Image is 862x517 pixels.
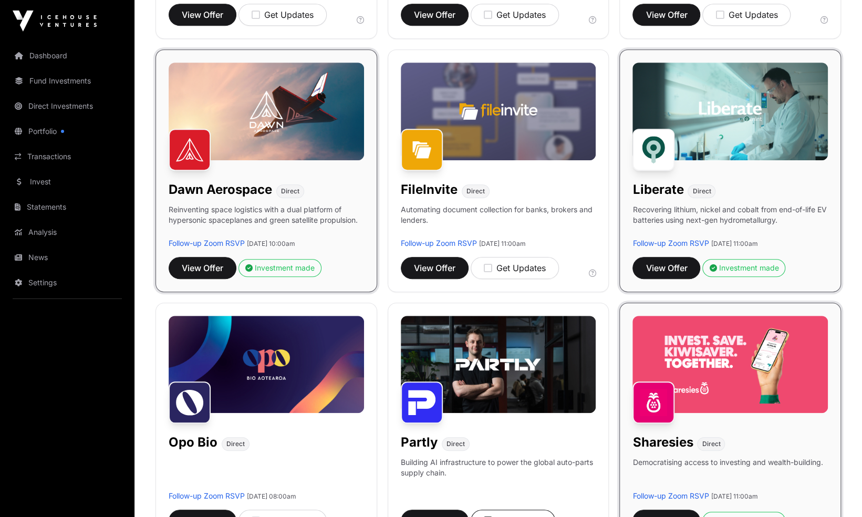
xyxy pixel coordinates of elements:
[401,381,443,423] img: Partly
[632,181,683,198] h1: Liberate
[182,8,223,21] span: View Offer
[401,63,596,160] img: File-Invite-Banner.jpg
[715,8,777,21] div: Get Updates
[8,221,126,244] a: Analysis
[632,239,709,247] a: Follow-up Zoom RSVP
[632,204,828,238] p: Recovering lithium, nickel and cobalt from end-of-life EV batteries using next-gen hydrometallurgy.
[8,246,126,269] a: News
[632,491,709,500] a: Follow-up Zoom RSVP
[401,129,443,171] img: FileInvite
[8,69,126,92] a: Fund Investments
[169,129,211,171] img: Dawn Aerospace
[169,491,245,500] a: Follow-up Zoom RSVP
[809,467,862,517] iframe: Chat Widget
[226,440,245,448] span: Direct
[401,181,458,198] h1: FileInvite
[711,240,757,247] span: [DATE] 11:00am
[632,457,823,491] p: Democratising access to investing and wealth-building.
[169,257,236,279] button: View Offer
[446,440,465,448] span: Direct
[692,187,711,195] span: Direct
[632,257,700,279] button: View Offer
[632,316,828,413] img: Sharesies-Banner.jpg
[479,240,526,247] span: [DATE] 11:00am
[646,8,687,21] span: View Offer
[471,4,559,26] button: Get Updates
[238,4,327,26] button: Get Updates
[8,44,126,67] a: Dashboard
[414,262,455,274] span: View Offer
[709,263,778,273] div: Investment made
[169,316,364,413] img: Opo-Bio-Banner.jpg
[8,170,126,193] a: Invest
[632,434,693,451] h1: Sharesies
[247,240,295,247] span: [DATE] 10:00am
[252,8,314,21] div: Get Updates
[632,381,674,423] img: Sharesies
[13,11,97,32] img: Icehouse Ventures Logo
[471,257,559,279] button: Get Updates
[466,187,485,195] span: Direct
[646,262,687,274] span: View Offer
[247,492,296,500] span: [DATE] 08:00am
[632,129,674,171] img: Liberate
[414,8,455,21] span: View Offer
[401,457,596,491] p: Building AI infrastructure to power the global auto-parts supply chain.
[182,262,223,274] span: View Offer
[401,4,469,26] button: View Offer
[632,4,700,26] button: View Offer
[632,63,828,160] img: Liberate-Banner.jpg
[281,187,299,195] span: Direct
[702,4,791,26] button: Get Updates
[169,434,217,451] h1: Opo Bio
[8,120,126,143] a: Portfolio
[169,4,236,26] button: View Offer
[169,63,364,160] img: Dawn-Banner.jpg
[8,271,126,294] a: Settings
[401,239,477,247] a: Follow-up Zoom RSVP
[8,95,126,118] a: Direct Investments
[169,181,272,198] h1: Dawn Aerospace
[169,381,211,423] img: Opo Bio
[401,257,469,279] button: View Offer
[169,204,364,238] p: Reinventing space logistics with a dual platform of hypersonic spaceplanes and green satellite pr...
[401,204,596,238] p: Automating document collection for banks, brokers and lenders.
[245,263,315,273] div: Investment made
[484,8,546,21] div: Get Updates
[238,259,321,277] button: Investment made
[702,440,720,448] span: Direct
[8,195,126,219] a: Statements
[401,316,596,413] img: Partly-Banner.jpg
[711,492,757,500] span: [DATE] 11:00am
[401,434,438,451] h1: Partly
[702,259,785,277] button: Investment made
[484,262,546,274] div: Get Updates
[8,145,126,168] a: Transactions
[169,239,245,247] a: Follow-up Zoom RSVP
